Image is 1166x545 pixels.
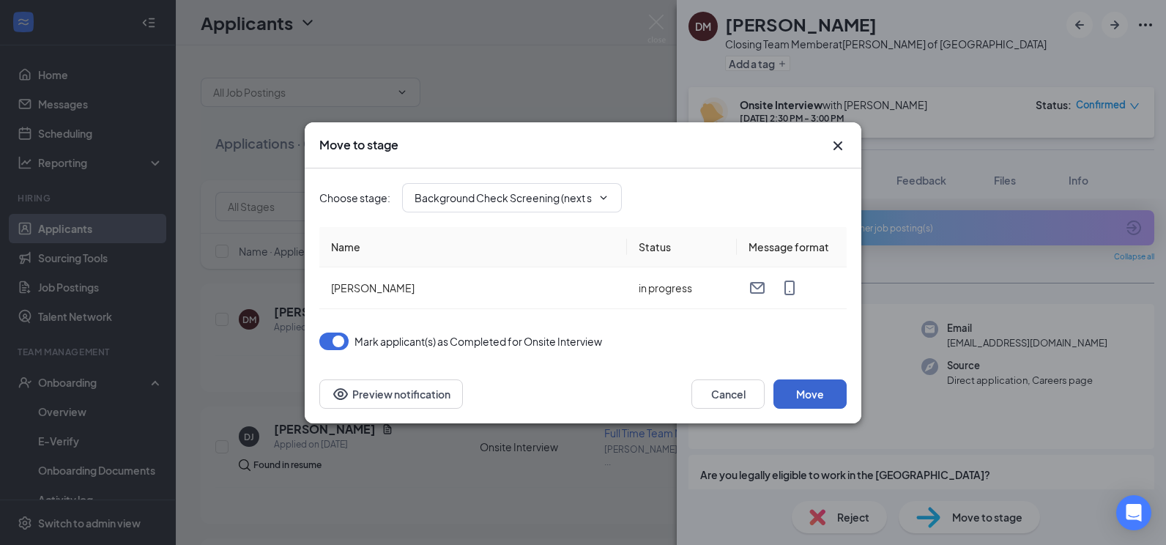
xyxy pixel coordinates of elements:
span: Choose stage : [319,190,390,206]
span: [PERSON_NAME] [331,281,415,294]
th: Message format [737,227,847,267]
svg: MobileSms [781,279,798,297]
th: Name [319,227,627,267]
svg: Eye [332,385,349,403]
span: Mark applicant(s) as Completed for Onsite Interview [354,333,602,350]
button: Cancel [691,379,765,409]
svg: Email [749,279,766,297]
div: Open Intercom Messenger [1116,495,1151,530]
h3: Move to stage [319,137,398,153]
button: Move [773,379,847,409]
button: Preview notificationEye [319,379,463,409]
td: in progress [627,267,737,309]
button: Close [829,137,847,155]
th: Status [627,227,737,267]
svg: ChevronDown [598,192,609,204]
svg: Cross [829,137,847,155]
